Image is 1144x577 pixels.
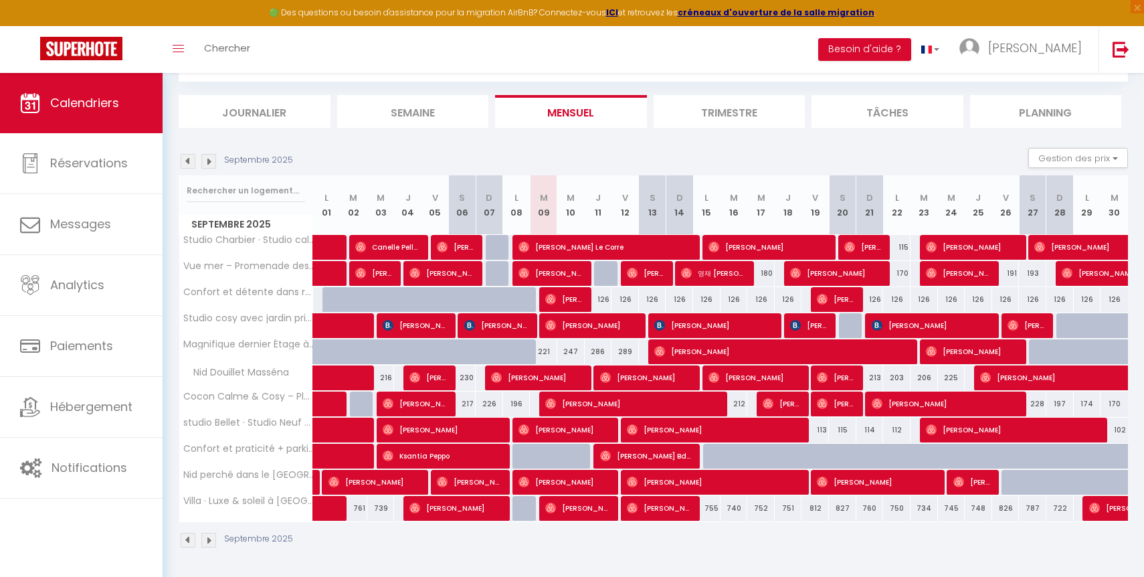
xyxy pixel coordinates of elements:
[992,261,1020,286] div: 191
[829,418,856,442] div: 115
[938,365,965,390] div: 225
[421,175,449,235] th: 05
[449,392,476,416] div: 217
[50,216,111,232] span: Messages
[801,175,829,235] th: 19
[50,155,128,171] span: Réservations
[747,175,775,235] th: 17
[856,418,884,442] div: 114
[965,175,992,235] th: 25
[606,7,618,18] a: ICI
[181,470,315,480] span: Nid perché dans le [GEOGRAPHIC_DATA] avec terrasse
[872,313,991,338] span: [PERSON_NAME]
[437,234,474,260] span: [PERSON_NAME]
[585,339,612,364] div: 286
[409,365,446,390] span: [PERSON_NAME]
[181,496,315,506] span: Villa · Luxe & soleil à [GEOGRAPHIC_DATA] – Villa avec vue panoramique
[818,38,911,61] button: Besoin d'aide ?
[666,175,693,235] th: 14
[801,418,829,442] div: 113
[627,417,801,442] span: [PERSON_NAME]
[50,398,132,415] span: Hébergement
[926,234,1018,260] span: [PERSON_NAME]
[187,179,305,203] input: Rechercher un logement...
[627,469,801,495] span: [PERSON_NAME]
[785,191,791,204] abbr: J
[383,417,502,442] span: [PERSON_NAME]
[432,191,438,204] abbr: V
[721,175,748,235] th: 16
[585,287,612,312] div: 126
[181,313,315,323] span: Studio cosy avec jardin privatif - Carabacel, [GEOGRAPHIC_DATA]
[938,287,965,312] div: 126
[938,175,965,235] th: 24
[518,469,610,495] span: [PERSON_NAME]
[926,260,990,286] span: [PERSON_NAME]
[872,391,1018,416] span: [PERSON_NAME]
[708,365,800,390] span: [PERSON_NAME]
[926,339,1018,364] span: [PERSON_NAME]
[595,191,601,204] abbr: J
[775,287,802,312] div: 126
[181,392,315,402] span: Cocon Calme & Cosy – Place Masséna, [GEOGRAPHIC_DATA]
[1101,418,1128,442] div: 102
[844,234,881,260] span: [PERSON_NAME]
[883,418,911,442] div: 112
[409,260,474,286] span: [PERSON_NAME]
[449,365,476,390] div: 230
[790,260,882,286] span: [PERSON_NAME]
[600,443,692,469] span: [PERSON_NAME] Bdrn
[530,175,557,235] th: 09
[611,287,639,312] div: 126
[377,191,385,204] abbr: M
[611,175,639,235] th: 12
[409,495,501,521] span: [PERSON_NAME]
[926,417,1100,442] span: [PERSON_NAME]
[545,495,609,521] span: [PERSON_NAME]
[405,191,411,204] abbr: J
[1101,287,1128,312] div: 126
[627,495,691,521] span: [PERSON_NAME]
[708,234,828,260] span: [PERSON_NAME]
[817,469,936,495] span: [PERSON_NAME]
[179,95,330,128] li: Journalier
[328,469,420,495] span: [PERSON_NAME]
[557,175,585,235] th: 10
[181,287,315,297] span: Confort et détente dans résidence avec [PERSON_NAME]
[965,287,992,312] div: 126
[883,235,911,260] div: 115
[1030,191,1036,204] abbr: S
[545,286,582,312] span: [PERSON_NAME]
[895,191,899,204] abbr: L
[1101,392,1128,416] div: 170
[883,496,911,521] div: 750
[920,191,928,204] abbr: M
[856,496,884,521] div: 760
[757,191,765,204] abbr: M
[204,41,250,55] span: Chercher
[224,533,293,546] p: Septembre 2025
[486,191,492,204] abbr: D
[747,261,775,286] div: 180
[959,38,979,58] img: ...
[992,287,1020,312] div: 126
[721,496,748,521] div: 740
[459,191,465,204] abbr: S
[911,287,938,312] div: 126
[518,234,692,260] span: [PERSON_NAME] Le Corre
[883,287,911,312] div: 126
[856,365,884,390] div: 213
[464,313,529,338] span: [PERSON_NAME]
[704,191,708,204] abbr: L
[1074,175,1101,235] th: 29
[654,95,805,128] li: Trimestre
[812,95,963,128] li: Tâches
[181,261,315,271] span: Vue mer – Promenade des Anglais
[639,175,666,235] th: 13
[817,286,854,312] span: [PERSON_NAME]
[790,313,827,338] span: [PERSON_NAME]
[567,191,575,204] abbr: M
[179,215,312,234] span: Septembre 2025
[585,175,612,235] th: 11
